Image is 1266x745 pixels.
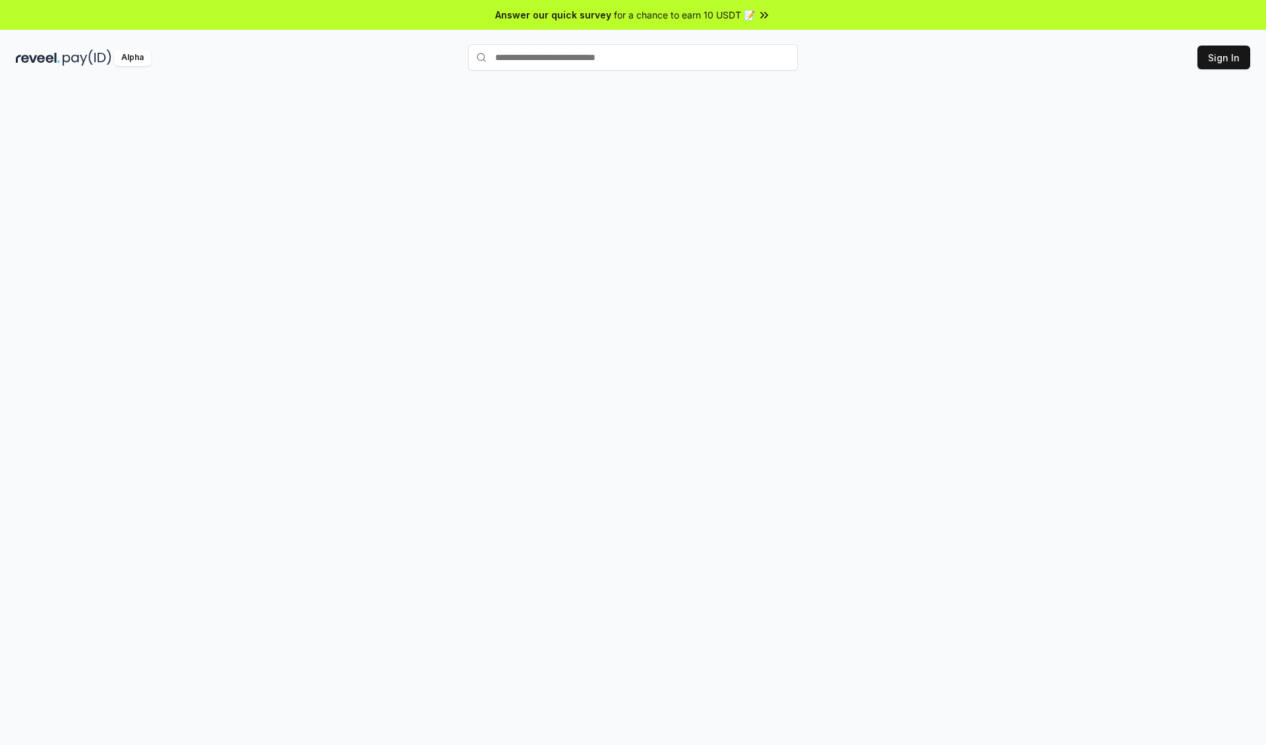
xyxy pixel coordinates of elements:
img: pay_id [63,49,111,66]
button: Sign In [1197,46,1250,69]
div: Alpha [114,49,151,66]
span: for a chance to earn 10 USDT 📝 [614,8,755,22]
img: reveel_dark [16,49,60,66]
span: Answer our quick survey [495,8,611,22]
